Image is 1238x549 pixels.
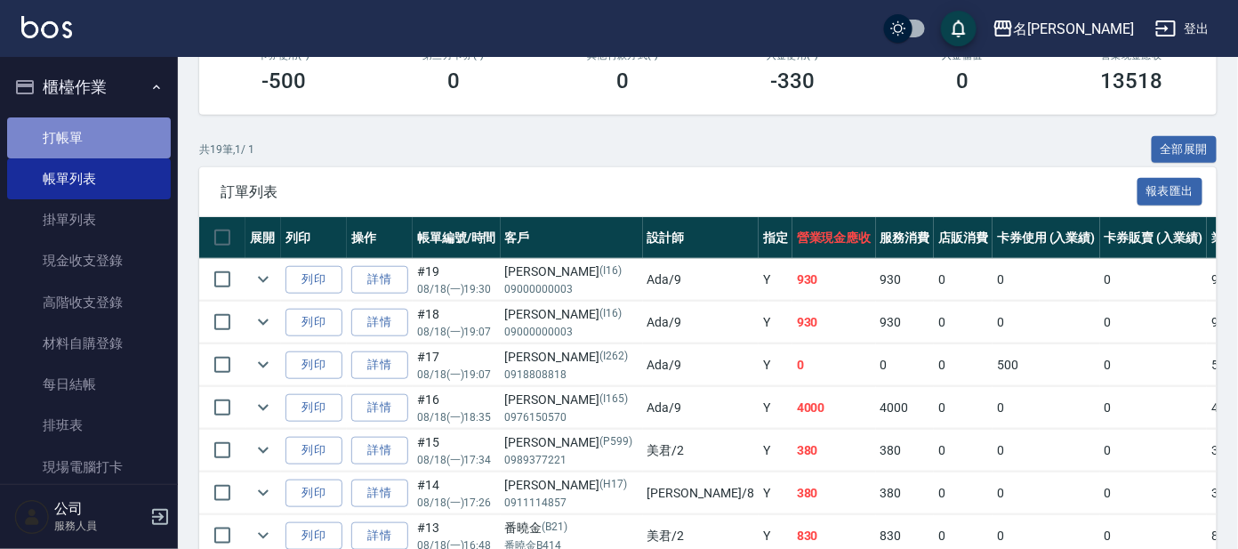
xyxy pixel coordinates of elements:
td: 0 [993,387,1100,429]
td: 0 [934,344,993,386]
td: 500 [993,344,1100,386]
button: 列印 [285,309,342,336]
td: 380 [876,472,935,514]
p: 08/18 (一) 19:07 [417,324,496,340]
p: 服務人員 [54,518,145,534]
a: 詳情 [351,437,408,464]
a: 帳單列表 [7,158,171,199]
th: 卡券使用 (入業績) [993,217,1100,259]
td: 4000 [876,387,935,429]
h3: -330 [770,69,815,93]
td: 4000 [792,387,876,429]
a: 詳情 [351,309,408,336]
a: 掛單列表 [7,199,171,240]
p: 08/18 (一) 19:30 [417,281,496,297]
td: 0 [993,430,1100,472]
p: 09000000003 [505,281,639,297]
img: Person [14,499,50,535]
td: 930 [792,302,876,343]
td: Ada /9 [643,259,759,301]
button: 全部展開 [1152,136,1218,164]
p: 0989377221 [505,452,639,468]
div: [PERSON_NAME] [505,476,639,495]
a: 詳情 [351,351,408,379]
td: Y [759,387,792,429]
a: 高階收支登錄 [7,282,171,323]
td: Y [759,259,792,301]
h5: 公司 [54,500,145,518]
td: Y [759,344,792,386]
button: 櫃檯作業 [7,64,171,110]
td: 930 [792,259,876,301]
td: 0 [934,472,993,514]
td: 380 [876,430,935,472]
button: expand row [250,394,277,421]
p: 08/18 (一) 17:26 [417,495,496,511]
a: 詳情 [351,394,408,422]
h3: 0 [956,69,969,93]
div: [PERSON_NAME] [505,391,639,409]
h3: 0 [447,69,460,93]
th: 店販消費 [934,217,993,259]
div: [PERSON_NAME] [505,262,639,281]
td: 380 [792,430,876,472]
p: 共 19 筆, 1 / 1 [199,141,254,157]
a: 材料自購登錄 [7,323,171,364]
th: 帳單編號/時間 [413,217,501,259]
th: 設計師 [643,217,759,259]
td: 0 [993,302,1100,343]
th: 卡券販賣 (入業績) [1100,217,1208,259]
p: (B21) [543,519,568,537]
button: 列印 [285,480,342,507]
button: expand row [250,480,277,506]
td: 0 [934,302,993,343]
th: 操作 [347,217,413,259]
td: 美君 /2 [643,430,759,472]
th: 展開 [245,217,281,259]
button: save [941,11,977,46]
a: 排班表 [7,405,171,446]
th: 服務消費 [876,217,935,259]
td: 930 [876,302,935,343]
td: Ada /9 [643,302,759,343]
button: expand row [250,351,277,378]
button: expand row [250,266,277,293]
a: 現金收支登錄 [7,240,171,281]
div: 番曉金 [505,519,639,537]
span: 訂單列表 [221,183,1138,201]
td: Y [759,430,792,472]
td: 0 [993,259,1100,301]
a: 現場電腦打卡 [7,447,171,488]
td: #19 [413,259,501,301]
td: #14 [413,472,501,514]
p: 08/18 (一) 19:07 [417,367,496,383]
td: Y [759,302,792,343]
td: 0 [1100,302,1208,343]
p: 08/18 (一) 17:34 [417,452,496,468]
a: 打帳單 [7,117,171,158]
button: 列印 [285,437,342,464]
td: 0 [934,387,993,429]
p: (I262) [599,348,628,367]
td: 930 [876,259,935,301]
button: 報表匯出 [1138,178,1203,206]
td: 0 [1100,472,1208,514]
td: Ada /9 [643,387,759,429]
img: Logo [21,16,72,38]
div: 名[PERSON_NAME] [1014,18,1134,40]
th: 營業現金應收 [792,217,876,259]
p: (P599) [599,433,632,452]
td: 380 [792,472,876,514]
td: Ada /9 [643,344,759,386]
button: expand row [250,309,277,335]
a: 詳情 [351,266,408,294]
button: 列印 [285,266,342,294]
td: 0 [1100,344,1208,386]
p: 0976150570 [505,409,639,425]
td: 0 [1100,387,1208,429]
td: #16 [413,387,501,429]
div: [PERSON_NAME] [505,433,639,452]
td: 0 [1100,259,1208,301]
p: (I165) [599,391,628,409]
a: 每日結帳 [7,364,171,405]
